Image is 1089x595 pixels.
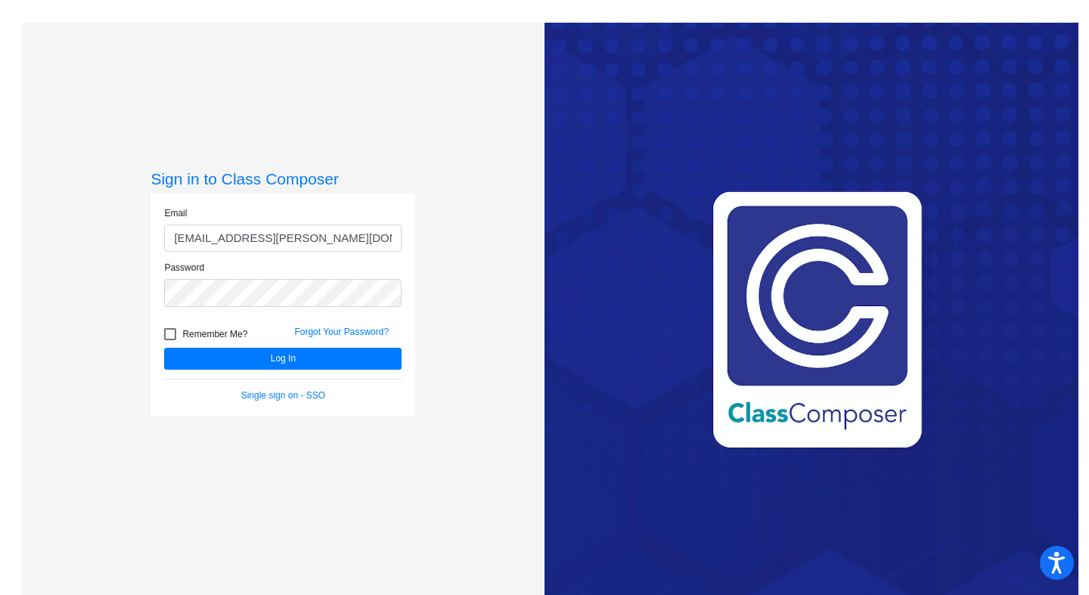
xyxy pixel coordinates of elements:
a: Forgot Your Password? [294,327,389,337]
label: Password [164,261,204,274]
label: Email [164,206,187,220]
h3: Sign in to Class Composer [150,169,415,188]
button: Log In [164,348,402,370]
a: Single sign on - SSO [241,390,325,401]
span: Remember Me? [182,325,247,343]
